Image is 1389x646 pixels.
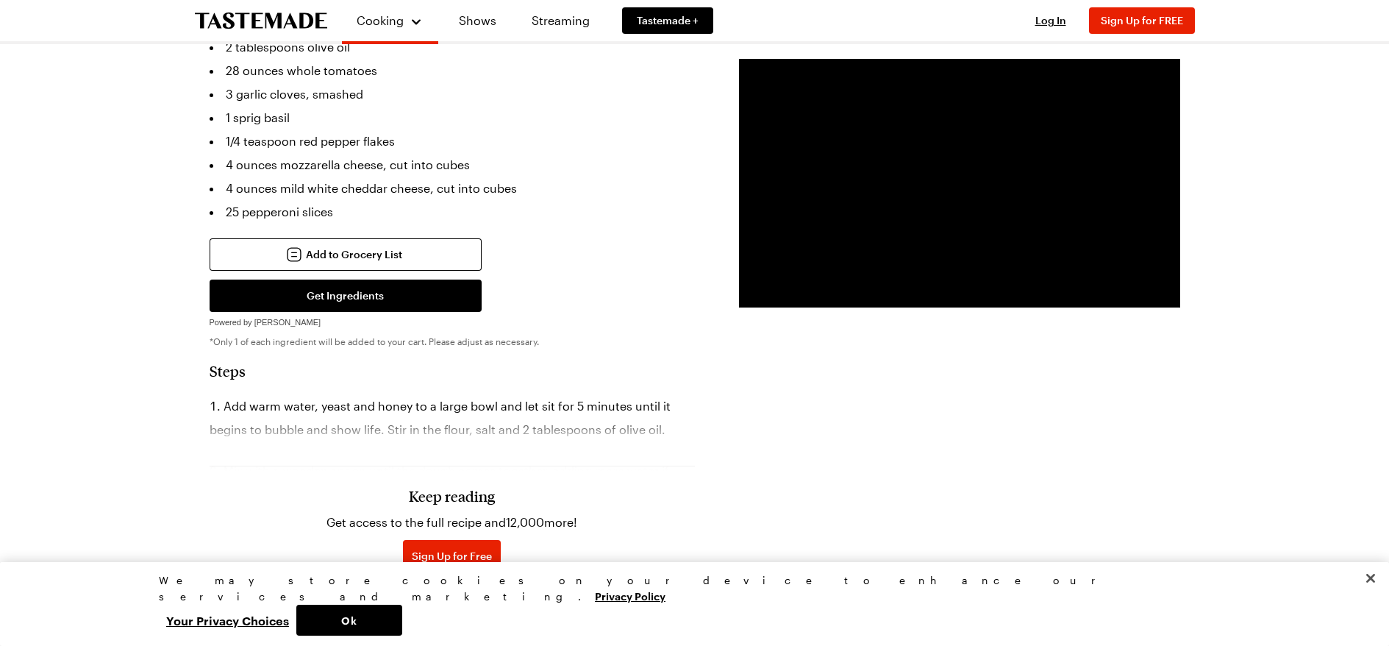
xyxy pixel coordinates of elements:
span: Log In [1035,14,1066,26]
span: Sign Up for Free [412,549,492,564]
div: Privacy [159,572,1218,636]
h2: Steps [210,362,695,380]
li: 3 garlic cloves, smashed [210,82,695,106]
a: Powered by [PERSON_NAME] [210,313,321,327]
p: *Only 1 of each ingredient will be added to your cart. Please adjust as necessary. [210,336,695,347]
li: 2 tablespoons olive oil [210,35,695,59]
button: Ok [296,605,402,636]
span: Cooking [357,13,404,27]
li: 1 sprig basil [210,106,695,129]
li: 28 ounces whole tomatoes [210,59,695,82]
li: 1/4 teaspoon red pepper flakes [210,129,695,153]
div: We may store cookies on your device to enhance our services and marketing. [159,572,1218,605]
p: Get access to the full recipe and 12,000 more! [326,514,577,531]
a: Tastemade + [622,7,713,34]
span: Sign Up for FREE [1101,14,1183,26]
video-js: Video Player [739,59,1180,308]
button: Add to Grocery List [210,238,482,271]
a: More information about your privacy, opens in a new tab [595,589,665,603]
a: To Tastemade Home Page [195,13,327,29]
li: Add warm water, yeast and honey to a large bowl and let sit for 5 minutes until it begins to bubb... [210,394,695,441]
button: Sign Up for Free [403,540,501,572]
button: Log In [1021,13,1080,28]
button: Get Ingredients [210,280,482,312]
span: Powered by [PERSON_NAME] [210,318,321,327]
button: Your Privacy Choices [159,605,296,636]
button: Close [1354,562,1387,594]
li: 4 ounces mozzarella cheese, cut into cubes [210,153,695,177]
li: 4 ounces mild white cheddar cheese, cut into cubes [210,177,695,200]
button: Sign Up for FREE [1089,7,1195,34]
span: Add to Grocery List [306,247,402,262]
button: Cooking [357,6,424,35]
li: 25 pepperoni slices [210,200,695,224]
span: Tastemade + [637,13,699,28]
h3: Keep reading [409,487,495,505]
